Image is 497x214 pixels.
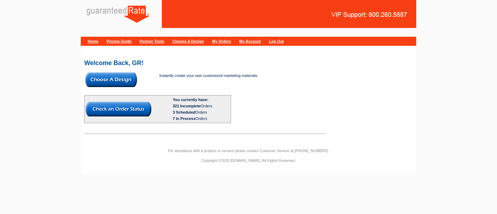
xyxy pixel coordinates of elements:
[212,39,231,43] a: My Orders
[269,39,284,43] a: Log Out
[88,39,99,43] a: Home
[239,39,261,43] a: My Account
[140,39,164,43] a: Partner Tools
[159,73,258,78] span: Instantly create your own customized marketing materials.
[173,110,195,114] span: 3 Scheduled
[173,104,200,108] span: 321 Incomplete
[81,157,416,164] p: Copyright ©2025 [DOMAIN_NAME]. All Rights Reserved.
[85,72,137,87] img: button-choose-design.gif
[173,116,195,121] span: 7 In Process
[86,102,151,116] img: button-check-order-status.gif
[81,148,416,154] p: For assistance with a product or service please contact Customer Service at [PHONE_NUMBER].
[84,60,413,66] h2: Welcome Back, GR!
[107,39,132,43] a: Pricing Guide
[173,103,230,122] div: Orders Orders Orders
[173,98,208,102] b: You currently have:
[172,39,204,43] a: Choose A Design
